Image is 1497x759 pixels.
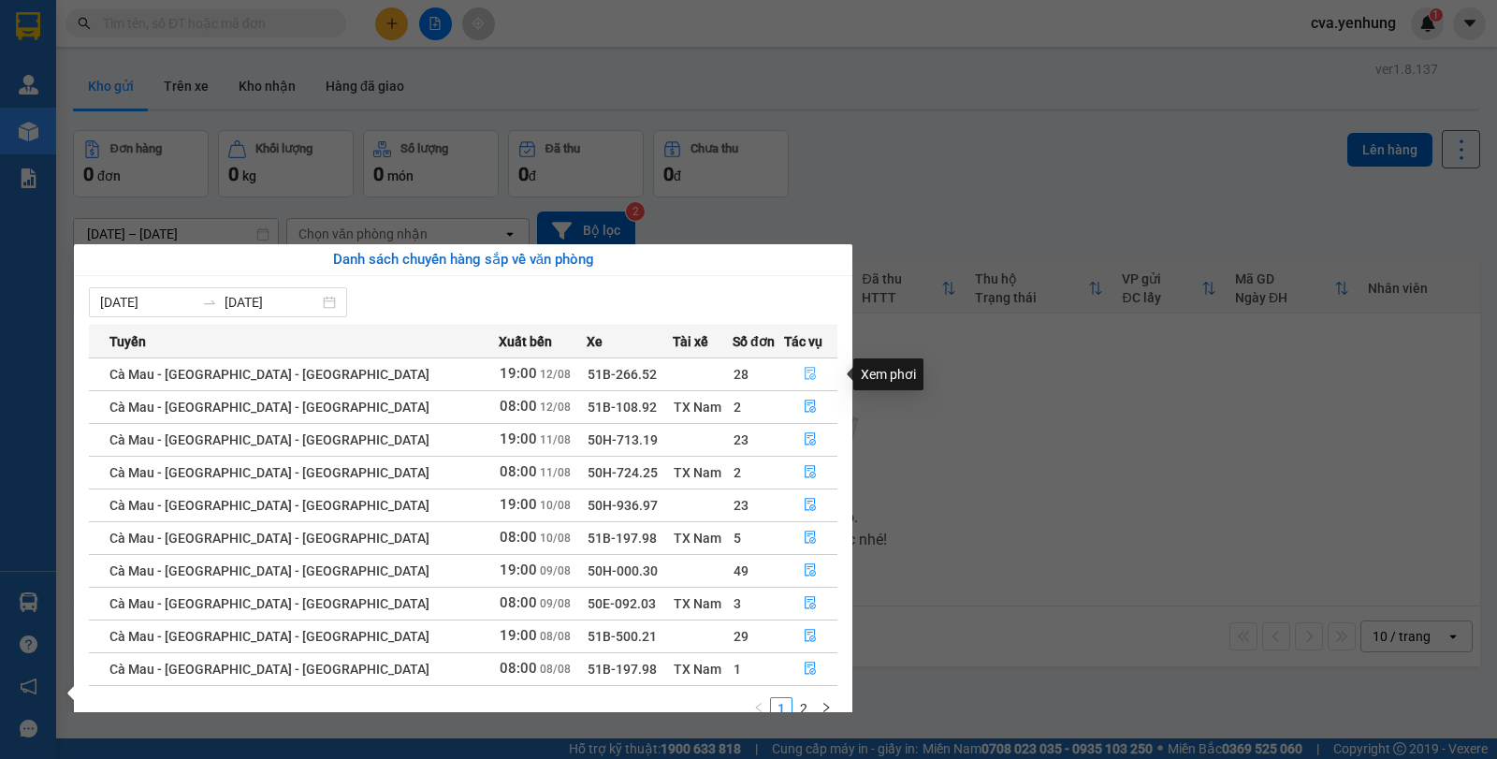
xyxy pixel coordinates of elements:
[804,629,817,644] span: file-done
[500,365,537,382] span: 19:00
[785,556,837,586] button: file-done
[748,697,770,720] li: Previous Page
[734,400,741,415] span: 2
[785,392,837,422] button: file-done
[674,593,732,614] div: TX Nam
[734,465,741,480] span: 2
[804,367,817,382] span: file-done
[804,563,817,578] span: file-done
[540,663,571,676] span: 08/08
[753,702,764,713] span: left
[785,490,837,520] button: file-done
[815,697,837,720] li: Next Page
[540,564,571,577] span: 09/08
[540,630,571,643] span: 08/08
[499,331,552,352] span: Xuất bến
[109,432,429,447] span: Cà Mau - [GEOGRAPHIC_DATA] - [GEOGRAPHIC_DATA]
[109,563,429,578] span: Cà Mau - [GEOGRAPHIC_DATA] - [GEOGRAPHIC_DATA]
[500,431,537,447] span: 19:00
[202,295,217,310] span: swap-right
[674,659,732,679] div: TX Nam
[540,433,571,446] span: 11/08
[588,498,658,513] span: 50H-936.97
[100,292,195,313] input: Từ ngày
[674,528,732,548] div: TX Nam
[109,367,429,382] span: Cà Mau - [GEOGRAPHIC_DATA] - [GEOGRAPHIC_DATA]
[804,596,817,611] span: file-done
[785,523,837,553] button: file-done
[785,654,837,684] button: file-done
[500,627,537,644] span: 19:00
[821,702,832,713] span: right
[588,629,657,644] span: 51B-500.21
[771,698,792,719] a: 1
[784,331,822,352] span: Tác vụ
[109,596,429,611] span: Cà Mau - [GEOGRAPHIC_DATA] - [GEOGRAPHIC_DATA]
[792,697,815,720] li: 2
[500,496,537,513] span: 19:00
[804,662,817,677] span: file-done
[500,660,537,677] span: 08:00
[853,358,923,390] div: Xem phơi
[109,498,429,513] span: Cà Mau - [GEOGRAPHIC_DATA] - [GEOGRAPHIC_DATA]
[770,697,792,720] li: 1
[734,367,748,382] span: 28
[804,432,817,447] span: file-done
[674,462,732,483] div: TX Nam
[540,401,571,414] span: 12/08
[500,529,537,546] span: 08:00
[500,398,537,415] span: 08:00
[500,463,537,480] span: 08:00
[785,621,837,651] button: file-done
[109,531,429,546] span: Cà Mau - [GEOGRAPHIC_DATA] - [GEOGRAPHIC_DATA]
[500,562,537,578] span: 19:00
[673,331,708,352] span: Tài xế
[540,499,571,512] span: 10/08
[588,563,658,578] span: 50H-000.30
[587,331,603,352] span: Xe
[734,531,741,546] span: 5
[540,532,571,545] span: 10/08
[733,331,775,352] span: Số đơn
[588,432,658,447] span: 50H-713.19
[793,698,814,719] a: 2
[540,466,571,479] span: 11/08
[588,531,657,546] span: 51B-197.98
[734,629,748,644] span: 29
[588,465,658,480] span: 50H-724.25
[109,662,429,677] span: Cà Mau - [GEOGRAPHIC_DATA] - [GEOGRAPHIC_DATA]
[734,596,741,611] span: 3
[804,400,817,415] span: file-done
[785,425,837,455] button: file-done
[225,292,319,313] input: Đến ngày
[674,397,732,417] div: TX Nam
[804,465,817,480] span: file-done
[109,465,429,480] span: Cà Mau - [GEOGRAPHIC_DATA] - [GEOGRAPHIC_DATA]
[734,498,748,513] span: 23
[734,432,748,447] span: 23
[540,368,571,381] span: 12/08
[785,359,837,389] button: file-done
[785,589,837,619] button: file-done
[734,662,741,677] span: 1
[748,697,770,720] button: left
[804,531,817,546] span: file-done
[815,697,837,720] button: right
[734,563,748,578] span: 49
[109,400,429,415] span: Cà Mau - [GEOGRAPHIC_DATA] - [GEOGRAPHIC_DATA]
[202,295,217,310] span: to
[588,367,657,382] span: 51B-266.52
[540,597,571,610] span: 09/08
[804,498,817,513] span: file-done
[109,629,429,644] span: Cà Mau - [GEOGRAPHIC_DATA] - [GEOGRAPHIC_DATA]
[109,331,146,352] span: Tuyến
[785,458,837,488] button: file-done
[500,594,537,611] span: 08:00
[588,400,657,415] span: 51B-108.92
[588,596,656,611] span: 50E-092.03
[89,249,837,271] div: Danh sách chuyến hàng sắp về văn phòng
[588,662,657,677] span: 51B-197.98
